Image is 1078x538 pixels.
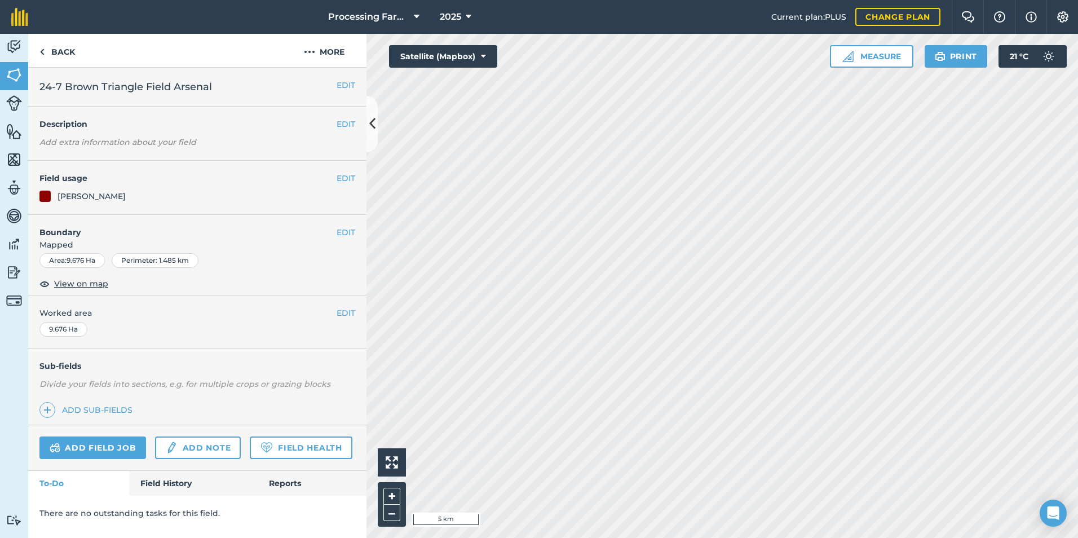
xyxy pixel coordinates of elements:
[1026,10,1037,24] img: svg+xml;base64,PHN2ZyB4bWxucz0iaHR0cDovL3d3dy53My5vcmcvMjAwMC9zdmciIHdpZHRoPSIxNyIgaGVpZ2h0PSIxNy...
[11,8,28,26] img: fieldmargin Logo
[440,10,461,24] span: 2025
[1010,45,1028,68] span: 21 ° C
[842,51,854,62] img: Ruler icon
[935,50,946,63] img: svg+xml;base64,PHN2ZyB4bWxucz0iaHR0cDovL3d3dy53My5vcmcvMjAwMC9zdmciIHdpZHRoPSIxOSIgaGVpZ2h0PSIyNC...
[50,441,60,455] img: svg+xml;base64,PD94bWwgdmVyc2lvbj0iMS4wIiBlbmNvZGluZz0idXRmLTgiPz4KPCEtLSBHZW5lcmF0b3I6IEFkb2JlIE...
[39,79,212,95] span: 24-7 Brown Triangle Field Arsenal
[58,190,126,202] div: [PERSON_NAME]
[39,379,330,389] em: Divide your fields into sections, e.g. for multiple crops or grazing blocks
[28,34,86,67] a: Back
[28,239,366,251] span: Mapped
[165,441,178,455] img: svg+xml;base64,PD94bWwgdmVyc2lvbj0iMS4wIiBlbmNvZGluZz0idXRmLTgiPz4KPCEtLSBHZW5lcmF0b3I6IEFkb2JlIE...
[1037,45,1060,68] img: svg+xml;base64,PD94bWwgdmVyc2lvbj0iMS4wIiBlbmNvZGluZz0idXRmLTgiPz4KPCEtLSBHZW5lcmF0b3I6IEFkb2JlIE...
[337,79,355,91] button: EDIT
[386,456,398,469] img: Four arrows, one pointing top left, one top right, one bottom right and the last bottom left
[6,264,22,281] img: svg+xml;base64,PD94bWwgdmVyc2lvbj0iMS4wIiBlbmNvZGluZz0idXRmLTgiPz4KPCEtLSBHZW5lcmF0b3I6IEFkb2JlIE...
[39,402,137,418] a: Add sub-fields
[383,505,400,521] button: –
[771,11,846,23] span: Current plan : PLUS
[6,38,22,55] img: svg+xml;base64,PD94bWwgdmVyc2lvbj0iMS4wIiBlbmNvZGluZz0idXRmLTgiPz4KPCEtLSBHZW5lcmF0b3I6IEFkb2JlIE...
[337,172,355,184] button: EDIT
[337,307,355,319] button: EDIT
[39,172,337,184] h4: Field usage
[389,45,497,68] button: Satellite (Mapbox)
[6,236,22,253] img: svg+xml;base64,PD94bWwgdmVyc2lvbj0iMS4wIiBlbmNvZGluZz0idXRmLTgiPz4KPCEtLSBHZW5lcmF0b3I6IEFkb2JlIE...
[39,507,355,519] p: There are no outstanding tasks for this field.
[129,471,257,496] a: Field History
[6,293,22,308] img: svg+xml;base64,PD94bWwgdmVyc2lvbj0iMS4wIiBlbmNvZGluZz0idXRmLTgiPz4KPCEtLSBHZW5lcmF0b3I6IEFkb2JlIE...
[830,45,913,68] button: Measure
[999,45,1067,68] button: 21 °C
[6,515,22,526] img: svg+xml;base64,PD94bWwgdmVyc2lvbj0iMS4wIiBlbmNvZGluZz0idXRmLTgiPz4KPCEtLSBHZW5lcmF0b3I6IEFkb2JlIE...
[925,45,988,68] button: Print
[39,45,45,59] img: svg+xml;base64,PHN2ZyB4bWxucz0iaHR0cDovL3d3dy53My5vcmcvMjAwMC9zdmciIHdpZHRoPSI5IiBoZWlnaHQ9IjI0Ii...
[304,45,315,59] img: svg+xml;base64,PHN2ZyB4bWxucz0iaHR0cDovL3d3dy53My5vcmcvMjAwMC9zdmciIHdpZHRoPSIyMCIgaGVpZ2h0PSIyNC...
[28,215,337,239] h4: Boundary
[383,488,400,505] button: +
[282,34,366,67] button: More
[39,322,87,337] div: 9.676 Ha
[250,436,352,459] a: Field Health
[6,123,22,140] img: svg+xml;base64,PHN2ZyB4bWxucz0iaHR0cDovL3d3dy53My5vcmcvMjAwMC9zdmciIHdpZHRoPSI1NiIgaGVpZ2h0PSI2MC...
[39,253,105,268] div: Area : 9.676 Ha
[993,11,1006,23] img: A question mark icon
[39,137,196,147] em: Add extra information about your field
[39,277,108,290] button: View on map
[28,360,366,372] h4: Sub-fields
[43,403,51,417] img: svg+xml;base64,PHN2ZyB4bWxucz0iaHR0cDovL3d3dy53My5vcmcvMjAwMC9zdmciIHdpZHRoPSIxNCIgaGVpZ2h0PSIyNC...
[6,151,22,168] img: svg+xml;base64,PHN2ZyB4bWxucz0iaHR0cDovL3d3dy53My5vcmcvMjAwMC9zdmciIHdpZHRoPSI1NiIgaGVpZ2h0PSI2MC...
[6,67,22,83] img: svg+xml;base64,PHN2ZyB4bWxucz0iaHR0cDovL3d3dy53My5vcmcvMjAwMC9zdmciIHdpZHRoPSI1NiIgaGVpZ2h0PSI2MC...
[155,436,241,459] a: Add note
[39,118,355,130] h4: Description
[39,277,50,290] img: svg+xml;base64,PHN2ZyB4bWxucz0iaHR0cDovL3d3dy53My5vcmcvMjAwMC9zdmciIHdpZHRoPSIxOCIgaGVpZ2h0PSIyNC...
[39,436,146,459] a: Add field job
[6,179,22,196] img: svg+xml;base64,PD94bWwgdmVyc2lvbj0iMS4wIiBlbmNvZGluZz0idXRmLTgiPz4KPCEtLSBHZW5lcmF0b3I6IEFkb2JlIE...
[855,8,940,26] a: Change plan
[6,208,22,224] img: svg+xml;base64,PD94bWwgdmVyc2lvbj0iMS4wIiBlbmNvZGluZz0idXRmLTgiPz4KPCEtLSBHZW5lcmF0b3I6IEFkb2JlIE...
[6,95,22,111] img: svg+xml;base64,PD94bWwgdmVyc2lvbj0iMS4wIiBlbmNvZGluZz0idXRmLTgiPz4KPCEtLSBHZW5lcmF0b3I6IEFkb2JlIE...
[337,226,355,239] button: EDIT
[112,253,198,268] div: Perimeter : 1.485 km
[28,471,129,496] a: To-Do
[1056,11,1070,23] img: A cog icon
[337,118,355,130] button: EDIT
[258,471,366,496] a: Reports
[39,307,355,319] span: Worked area
[961,11,975,23] img: Two speech bubbles overlapping with the left bubble in the forefront
[54,277,108,290] span: View on map
[1040,500,1067,527] div: Open Intercom Messenger
[328,10,409,24] span: Processing Farms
